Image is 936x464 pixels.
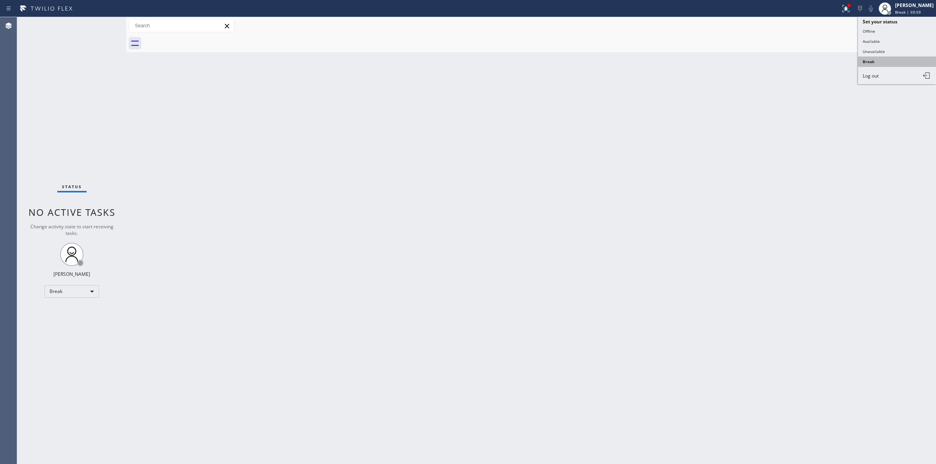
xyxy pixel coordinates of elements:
[30,223,113,236] span: Change activity state to start receiving tasks.
[53,271,90,277] div: [PERSON_NAME]
[895,9,921,15] span: Break | 59:59
[44,285,99,298] div: Break
[129,19,234,32] input: Search
[62,184,82,189] span: Status
[865,3,876,14] button: Mute
[28,206,115,219] span: No active tasks
[895,2,934,9] div: [PERSON_NAME]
